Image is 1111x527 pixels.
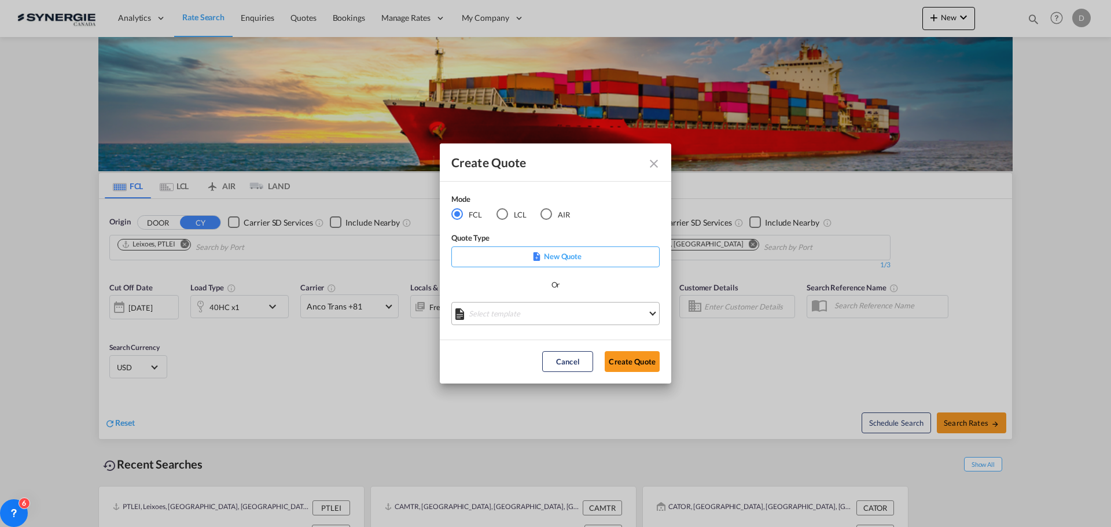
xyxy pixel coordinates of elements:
div: New Quote [451,246,660,267]
button: Close dialog [642,152,663,173]
div: Quote Type [451,232,660,246]
div: Mode [451,193,584,208]
md-icon: Close dialog [647,157,661,171]
md-select: Select template [451,302,660,325]
div: Or [551,279,560,290]
button: Create Quote [605,351,660,372]
md-radio-button: AIR [540,208,570,220]
md-radio-button: FCL [451,208,482,220]
md-dialog: Create QuoteModeFCL LCLAIR ... [440,143,671,384]
md-radio-button: LCL [496,208,527,220]
button: Cancel [542,351,593,372]
div: Create Quote [451,155,639,169]
p: New Quote [455,250,656,262]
